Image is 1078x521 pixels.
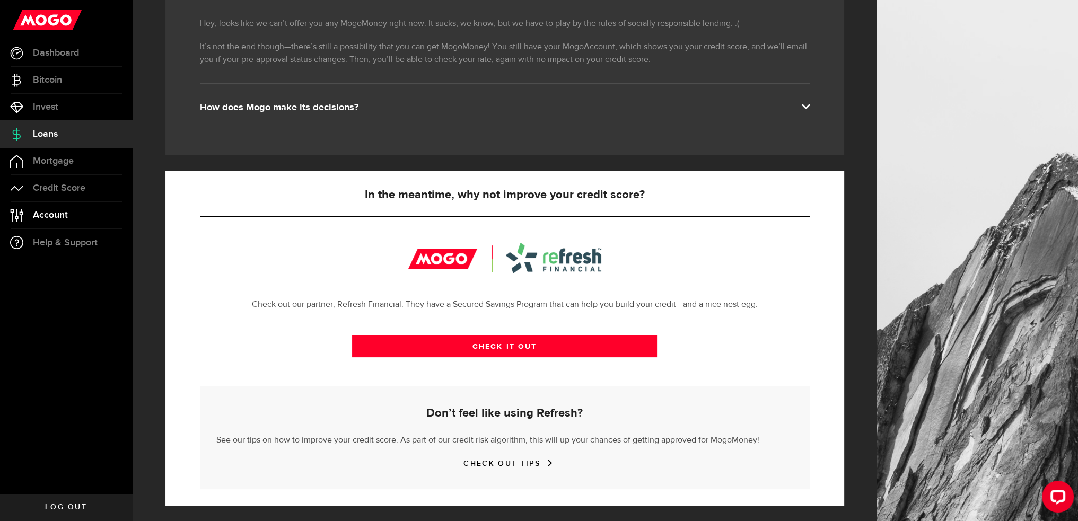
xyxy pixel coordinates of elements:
span: Account [33,210,68,220]
iframe: LiveChat chat widget [1033,476,1078,521]
h5: In the meantime, why not improve your credit score? [200,189,810,201]
span: Bitcoin [33,75,62,85]
p: Check out our partner, Refresh Financial. They have a Secured Savings Program that can help you b... [200,298,810,311]
span: Mortgage [33,156,74,166]
span: Loans [33,129,58,139]
h5: Don’t feel like using Refresh? [216,407,793,420]
div: How does Mogo make its decisions? [200,101,810,114]
span: Dashboard [33,48,79,58]
p: See our tips on how to improve your credit score. As part of our credit risk algorithm, this will... [216,431,793,447]
a: CHECK OUT TIPS [463,459,545,468]
span: Log out [45,504,87,511]
span: Help & Support [33,238,98,248]
p: It’s not the end though—there’s still a possibility that you can get MogoMoney! You still have yo... [200,41,810,66]
span: Credit Score [33,183,85,193]
span: Invest [33,102,58,112]
p: Hey, looks like we can’t offer you any MogoMoney right now. It sucks, we know, but we have to pla... [200,17,810,30]
a: CHECK IT OUT [352,335,657,357]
